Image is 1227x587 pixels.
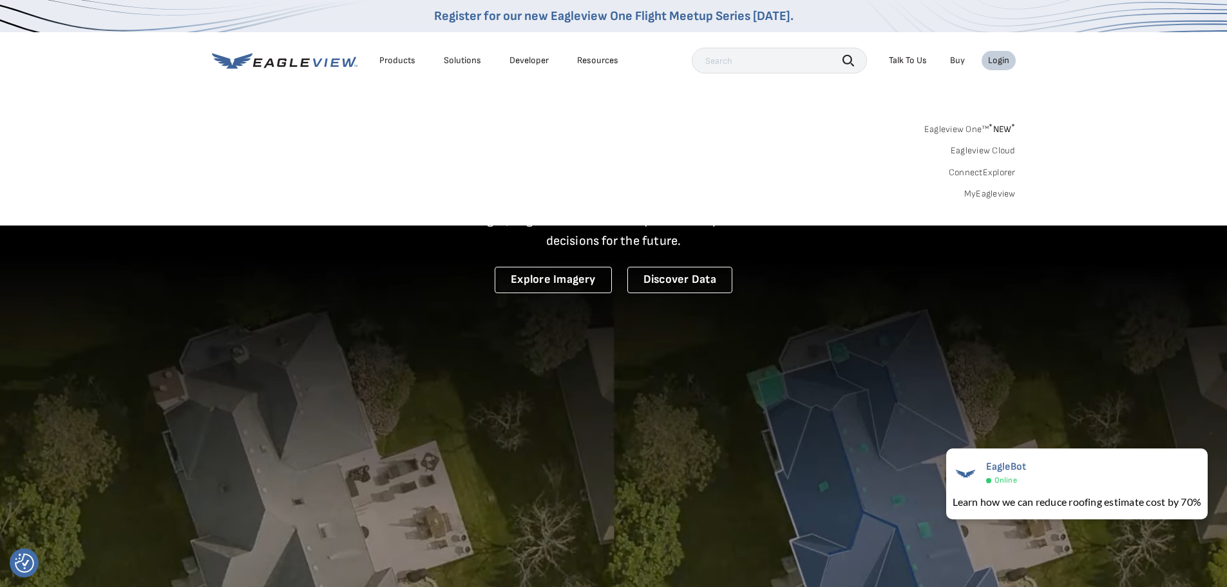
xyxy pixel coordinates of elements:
a: ConnectExplorer [949,167,1016,178]
a: Eagleview Cloud [951,145,1016,157]
a: MyEagleview [964,188,1016,200]
span: EagleBot [986,461,1027,473]
a: Buy [950,55,965,66]
span: NEW [989,124,1015,135]
div: Products [379,55,415,66]
button: Consent Preferences [15,553,34,573]
input: Search [692,48,867,73]
a: Developer [509,55,549,66]
a: Register for our new Eagleview One Flight Meetup Series [DATE]. [434,8,794,24]
img: Revisit consent button [15,553,34,573]
div: Solutions [444,55,481,66]
a: Discover Data [627,267,732,293]
div: Talk To Us [889,55,927,66]
a: Explore Imagery [495,267,612,293]
div: Resources [577,55,618,66]
img: EagleBot [953,461,978,486]
div: Learn how we can reduce roofing estimate cost by 70% [953,494,1201,510]
a: Eagleview One™*NEW* [924,120,1016,135]
div: Login [988,55,1009,66]
span: Online [994,476,1017,485]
